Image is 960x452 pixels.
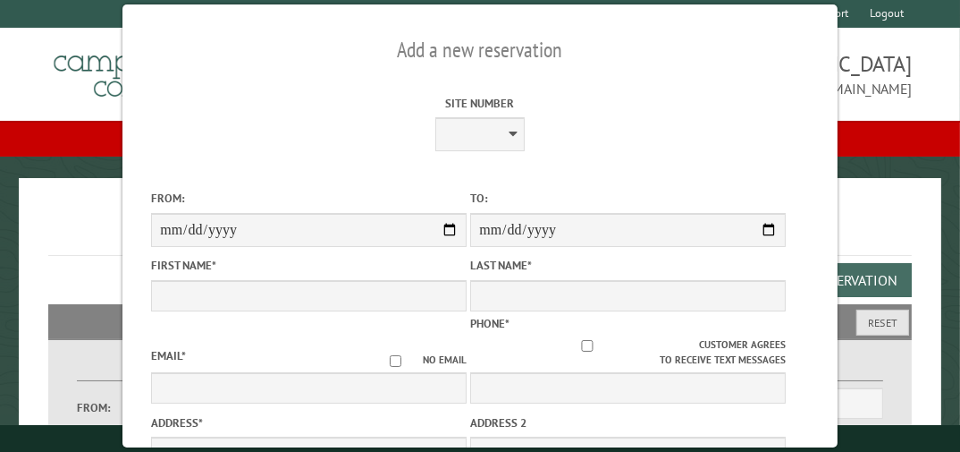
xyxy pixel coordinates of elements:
[151,33,809,67] h2: Add a new reservation
[322,95,637,112] label: Site Number
[77,399,126,416] label: From:
[151,414,467,431] label: Address
[470,337,786,368] label: Customer agrees to receive text messages
[856,310,909,336] button: Reset
[48,304,913,338] h2: Filters
[48,207,913,256] h1: Reservations
[470,414,786,431] label: Address 2
[77,361,274,381] label: Dates
[368,355,423,367] input: No email
[151,257,467,274] label: First Name
[48,35,272,105] img: Campground Commander
[470,257,786,274] label: Last Name
[151,348,186,363] label: Email
[368,353,467,368] label: No email
[151,190,467,207] label: From:
[476,340,700,352] input: Customer agrees to receive text messages
[470,316,509,331] label: Phone
[470,190,786,207] label: To:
